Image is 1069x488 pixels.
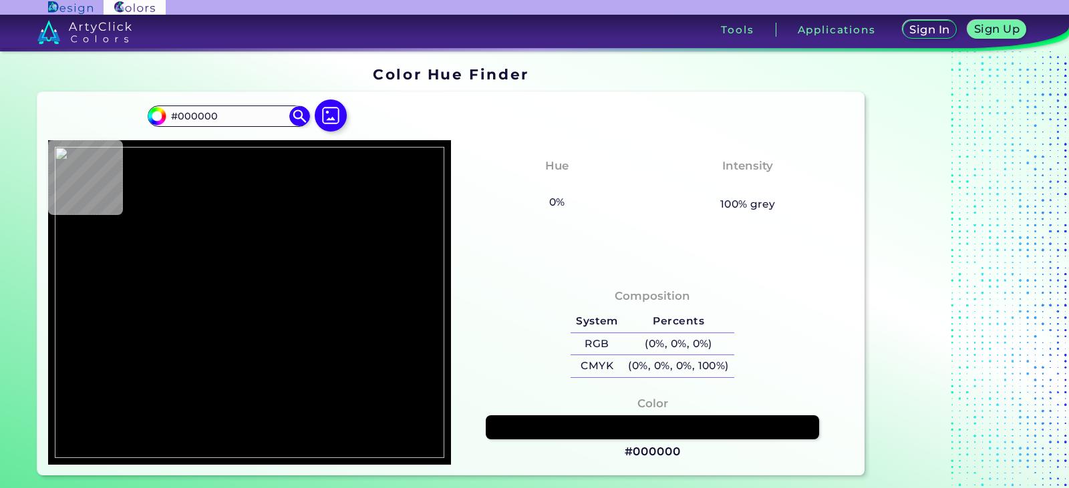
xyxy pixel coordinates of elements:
[289,106,309,126] img: icon search
[55,147,444,458] img: 9415dbb1-0ae3-4aeb-bc27-a8477f9badc0
[976,24,1018,34] h5: Sign Up
[571,355,623,377] h5: CMYK
[721,25,754,35] h3: Tools
[373,64,528,84] h1: Color Hue Finder
[726,178,770,194] h3: None
[625,444,681,460] h3: #000000
[905,21,954,38] a: Sign In
[623,355,734,377] h5: (0%, 0%, 0%, 100%)
[623,333,734,355] h5: (0%, 0%, 0%)
[48,1,93,14] img: ArtyClick Design logo
[545,156,569,176] h4: Hue
[37,20,132,44] img: logo_artyclick_colors_white.svg
[534,178,579,194] h3: None
[911,25,947,35] h5: Sign In
[720,196,776,213] h5: 100% grey
[166,107,291,126] input: type color..
[722,156,773,176] h4: Intensity
[544,194,570,211] h5: 0%
[971,21,1024,38] a: Sign Up
[571,310,623,332] h5: System
[615,286,690,306] h4: Composition
[571,333,623,355] h5: RGB
[623,310,734,332] h5: Percents
[315,99,347,132] img: icon picture
[798,25,876,35] h3: Applications
[637,394,668,413] h4: Color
